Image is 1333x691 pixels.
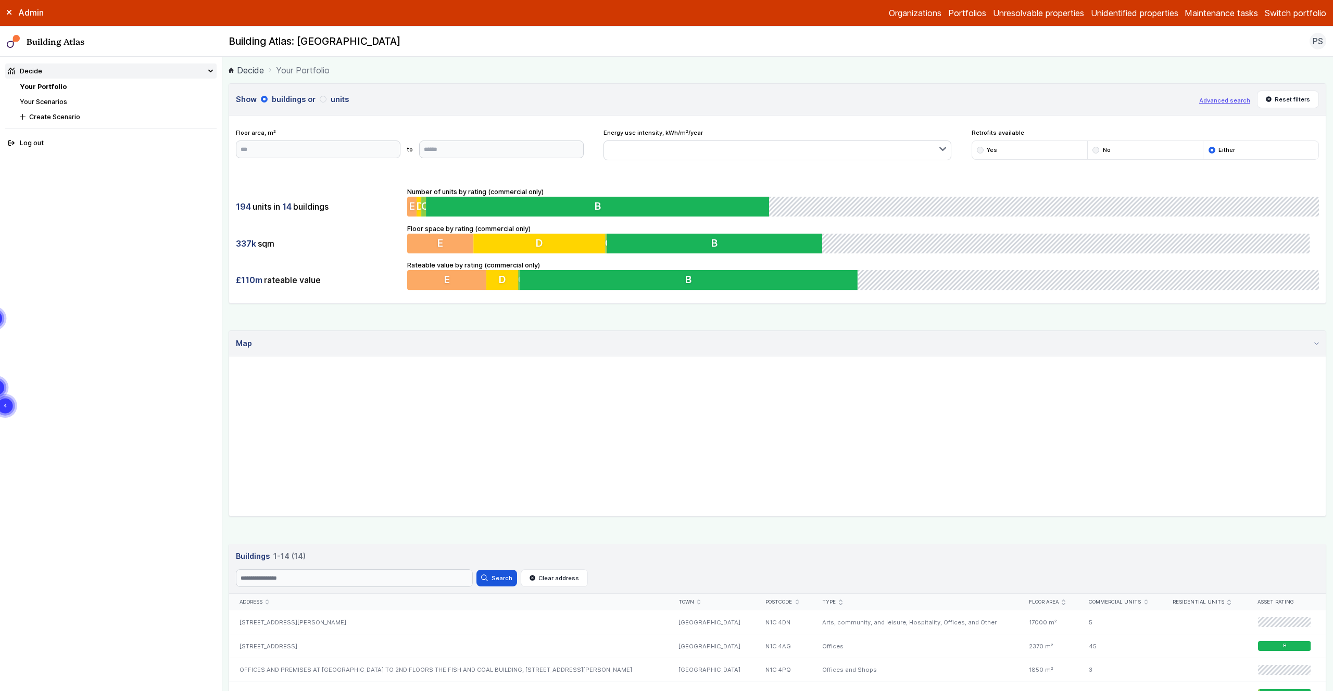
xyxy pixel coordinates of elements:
[1199,96,1250,105] button: Advanced search
[1284,643,1287,649] span: B
[20,98,67,106] a: Your Scenarios
[993,7,1084,19] a: Unresolvable properties
[236,270,400,290] div: rateable value
[1173,599,1236,606] div: Residential units
[407,224,1319,254] div: Floor space by rating (commercial only)
[607,234,609,253] button: C
[236,94,1192,105] h3: Show
[1185,7,1258,19] a: Maintenance tasks
[1313,35,1323,47] span: PS
[421,197,426,216] button: C
[756,658,812,682] div: N1C 4PQ
[822,599,1009,606] div: Type
[5,136,217,151] button: Log out
[5,63,217,79] summary: Decide
[476,570,517,586] button: Search
[714,237,721,249] span: B
[520,270,858,290] button: B
[889,7,941,19] a: Organizations
[1019,610,1079,634] div: 17000 m²
[229,331,1326,356] summary: Map
[417,200,424,213] span: D
[972,129,1319,137] span: Retrofits available
[409,200,415,213] span: E
[595,200,601,213] span: B
[1079,634,1163,658] div: 45
[417,197,421,216] button: D
[236,238,256,249] span: 337k
[1091,7,1178,19] a: Unidentified properties
[236,129,584,158] div: Floor area, m²
[229,64,264,76] a: Decide
[236,551,1319,562] h3: Buildings
[1257,599,1316,606] div: Asset rating
[669,610,756,634] div: [GEOGRAPHIC_DATA]
[518,270,520,290] button: C
[236,234,400,253] div: sqm
[421,200,429,213] span: C
[669,634,756,658] div: [GEOGRAPHIC_DATA]
[236,140,584,158] form: to
[229,634,668,658] div: [STREET_ADDRESS]
[1019,634,1079,658] div: 2370 m²
[756,634,812,658] div: N1C 4AG
[444,274,450,286] span: E
[765,599,802,606] div: Postcode
[1265,7,1326,19] button: Switch portfolio
[273,551,306,562] span: 1-14 (14)
[669,658,756,682] div: [GEOGRAPHIC_DATA]
[240,599,659,606] div: Address
[756,610,812,634] div: N1C 4DN
[1089,599,1152,606] div: Commercial units
[407,260,1319,290] div: Rateable value by rating (commercial only)
[426,197,769,216] button: B
[7,35,20,48] img: main-0bbd2752.svg
[607,237,614,249] span: C
[236,201,251,212] span: 194
[1079,610,1163,634] div: 5
[407,270,486,290] button: E
[1029,599,1069,606] div: Floor area
[407,187,1319,217] div: Number of units by rating (commercial only)
[229,610,668,634] div: [STREET_ADDRESS][PERSON_NAME]
[229,610,1326,634] a: [STREET_ADDRESS][PERSON_NAME][GEOGRAPHIC_DATA]N1C 4DNArts, community, and leisure, Hospitality, O...
[486,270,518,290] button: D
[229,658,668,682] div: OFFICES AND PREMISES AT [GEOGRAPHIC_DATA] TO 2ND FLOORS THE FISH AND COAL BUILDING, [STREET_ADDRE...
[521,569,588,587] button: Clear address
[474,234,608,253] button: D
[812,610,1019,634] div: Arts, community, and leisure, Hospitality, Offices, and Other
[17,109,217,124] button: Create Scenario
[438,237,444,249] span: E
[1310,33,1326,49] button: PS
[1019,658,1079,682] div: 1850 m²
[1257,91,1319,108] button: Reset filters
[678,599,746,606] div: Town
[229,658,1326,682] a: OFFICES AND PREMISES AT [GEOGRAPHIC_DATA] TO 2ND FLOORS THE FISH AND COAL BUILDING, [STREET_ADDRE...
[407,197,417,216] button: E
[407,234,474,253] button: E
[685,274,691,286] span: B
[276,64,330,76] span: Your Portfolio
[603,129,951,160] div: Energy use intensity, kWh/m²/year
[499,274,506,286] span: D
[609,234,826,253] button: B
[8,66,42,76] div: Decide
[229,634,1326,658] a: [STREET_ADDRESS][GEOGRAPHIC_DATA]N1C 4AGOffices2370 m²45B
[948,7,986,19] a: Portfolios
[537,237,544,249] span: D
[20,83,67,91] a: Your Portfolio
[812,634,1019,658] div: Offices
[236,197,400,216] div: units in buildings
[1079,658,1163,682] div: 3
[518,274,525,286] span: C
[229,35,400,48] h2: Building Atlas: [GEOGRAPHIC_DATA]
[282,201,292,212] span: 14
[236,274,262,286] span: £110m
[812,658,1019,682] div: Offices and Shops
